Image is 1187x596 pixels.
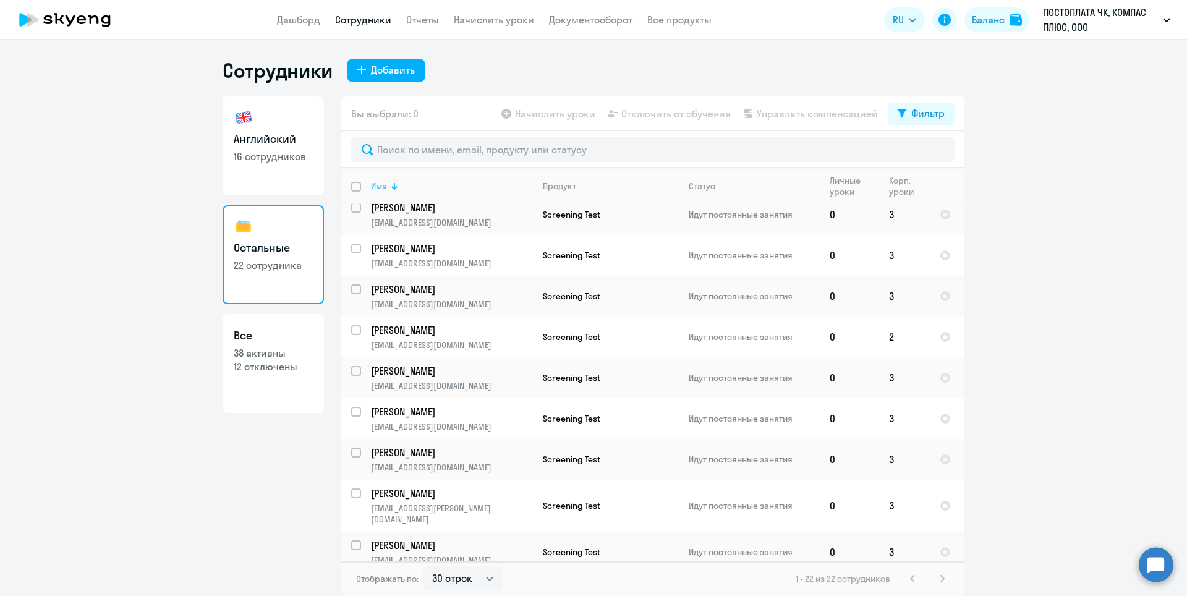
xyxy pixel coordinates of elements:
[406,14,439,26] a: Отчеты
[879,235,930,276] td: 3
[543,250,600,261] span: Screening Test
[371,258,532,269] p: [EMAIL_ADDRESS][DOMAIN_NAME]
[335,14,391,26] a: Сотрудники
[371,242,532,255] p: [PERSON_NAME]
[879,276,930,317] td: 3
[234,150,313,163] p: 16 сотрудников
[371,364,532,391] a: [PERSON_NAME][EMAIL_ADDRESS][DOMAIN_NAME]
[234,360,313,373] p: 12 отключены
[689,547,819,558] p: Идут постоянные занятия
[647,14,712,26] a: Все продукты
[889,175,918,197] div: Корп. уроки
[543,372,600,383] span: Screening Test
[371,462,532,473] p: [EMAIL_ADDRESS][DOMAIN_NAME]
[223,96,324,195] a: Английский16 сотрудников
[543,500,600,511] span: Screening Test
[371,446,532,473] a: [PERSON_NAME][EMAIL_ADDRESS][DOMAIN_NAME]
[543,547,600,558] span: Screening Test
[689,454,819,465] p: Идут постоянные занятия
[371,446,532,459] p: [PERSON_NAME]
[223,205,324,304] a: Остальные22 сотрудника
[277,14,320,26] a: Дашборд
[347,59,425,82] button: Добавить
[1043,5,1158,35] p: ПОСТОПЛАТА ЧК, КОМПАС ПЛЮС, ООО
[371,201,532,228] a: [PERSON_NAME][EMAIL_ADDRESS][DOMAIN_NAME]
[371,323,532,337] p: [PERSON_NAME]
[234,240,313,256] h3: Остальные
[893,12,904,27] span: RU
[911,106,945,121] div: Фильтр
[371,62,415,77] div: Добавить
[543,209,600,220] span: Screening Test
[830,175,879,197] div: Личные уроки
[543,454,600,465] span: Screening Test
[820,398,879,439] td: 0
[689,181,819,192] div: Статус
[351,137,955,162] input: Поиск по имени, email, продукту или статусу
[689,209,819,220] p: Идут постоянные занятия
[371,364,532,378] p: [PERSON_NAME]
[820,317,879,357] td: 0
[371,323,532,351] a: [PERSON_NAME][EMAIL_ADDRESS][DOMAIN_NAME]
[356,573,419,584] span: Отображать по:
[689,181,715,192] div: Статус
[371,421,532,432] p: [EMAIL_ADDRESS][DOMAIN_NAME]
[371,487,532,500] p: [PERSON_NAME]
[879,194,930,235] td: 3
[371,405,532,432] a: [PERSON_NAME][EMAIL_ADDRESS][DOMAIN_NAME]
[371,555,532,566] p: [EMAIL_ADDRESS][DOMAIN_NAME]
[371,181,532,192] div: Имя
[543,331,600,343] span: Screening Test
[964,7,1029,32] button: Балансbalance
[543,181,576,192] div: Продукт
[371,283,532,310] a: [PERSON_NAME][EMAIL_ADDRESS][DOMAIN_NAME]
[371,339,532,351] p: [EMAIL_ADDRESS][DOMAIN_NAME]
[234,258,313,272] p: 22 сотрудника
[371,299,532,310] p: [EMAIL_ADDRESS][DOMAIN_NAME]
[1037,5,1176,35] button: ПОСТОПЛАТА ЧК, КОМПАС ПЛЮС, ООО
[820,357,879,398] td: 0
[371,503,532,525] p: [EMAIL_ADDRESS][PERSON_NAME][DOMAIN_NAME]
[879,532,930,573] td: 3
[543,291,600,302] span: Screening Test
[879,398,930,439] td: 3
[371,539,532,566] a: [PERSON_NAME][EMAIL_ADDRESS][DOMAIN_NAME]
[889,175,929,197] div: Корп. уроки
[1010,14,1022,26] img: balance
[689,413,819,424] p: Идут постоянные занятия
[689,500,819,511] p: Идут постоянные занятия
[234,131,313,147] h3: Английский
[371,217,532,228] p: [EMAIL_ADDRESS][DOMAIN_NAME]
[351,106,419,121] span: Вы выбрали: 0
[820,276,879,317] td: 0
[884,7,925,32] button: RU
[820,480,879,532] td: 0
[689,291,819,302] p: Идут постоянные занятия
[371,539,532,552] p: [PERSON_NAME]
[830,175,867,197] div: Личные уроки
[972,12,1005,27] div: Баланс
[689,250,819,261] p: Идут постоянные занятия
[371,405,532,419] p: [PERSON_NAME]
[888,103,955,125] button: Фильтр
[820,532,879,573] td: 0
[234,328,313,344] h3: Все
[543,413,600,424] span: Screening Test
[223,58,333,83] h1: Сотрудники
[371,181,387,192] div: Имя
[371,201,532,215] p: [PERSON_NAME]
[234,346,313,360] p: 38 активны
[879,317,930,357] td: 2
[879,480,930,532] td: 3
[689,331,819,343] p: Идут постоянные занятия
[820,194,879,235] td: 0
[543,181,678,192] div: Продукт
[371,242,532,269] a: [PERSON_NAME][EMAIL_ADDRESS][DOMAIN_NAME]
[820,235,879,276] td: 0
[879,357,930,398] td: 3
[549,14,632,26] a: Документооборот
[820,439,879,480] td: 0
[223,314,324,413] a: Все38 активны12 отключены
[879,439,930,480] td: 3
[371,380,532,391] p: [EMAIL_ADDRESS][DOMAIN_NAME]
